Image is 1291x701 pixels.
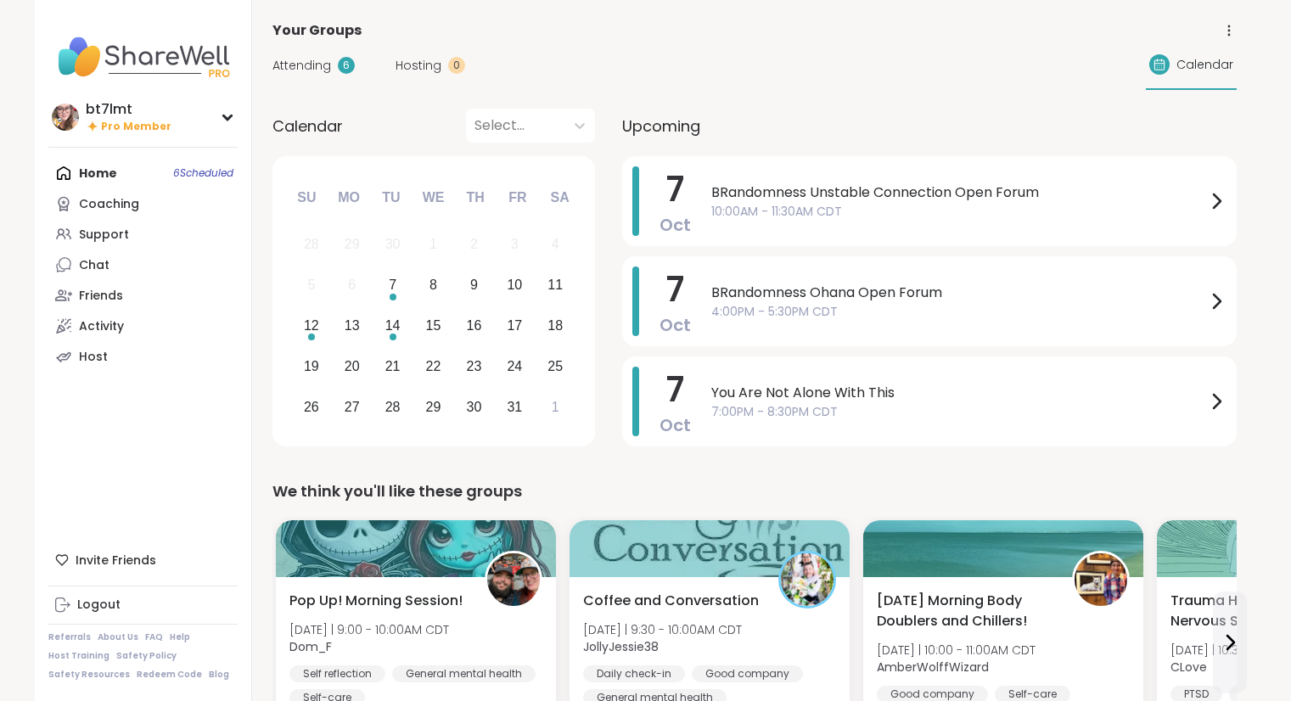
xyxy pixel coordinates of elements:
[448,57,465,74] div: 0
[170,631,190,643] a: Help
[660,413,691,437] span: Oct
[79,257,109,274] div: Chat
[48,631,91,643] a: Referrals
[497,348,533,384] div: Choose Friday, October 24th, 2025
[666,366,684,413] span: 7
[373,179,410,216] div: Tu
[541,179,578,216] div: Sa
[552,233,559,255] div: 4
[511,233,519,255] div: 3
[666,266,684,313] span: 7
[304,233,319,255] div: 28
[877,659,989,676] b: AmberWolffWizard
[48,650,109,662] a: Host Training
[692,665,803,682] div: Good company
[622,115,700,137] span: Upcoming
[547,273,563,296] div: 11
[209,669,229,681] a: Blog
[48,27,238,87] img: ShareWell Nav Logo
[272,479,1237,503] div: We think you'll like these groups
[583,591,759,611] span: Coffee and Conversation
[48,280,238,311] a: Friends
[497,389,533,425] div: Choose Friday, October 31st, 2025
[345,355,360,378] div: 20
[429,233,437,255] div: 1
[345,233,360,255] div: 29
[497,308,533,345] div: Choose Friday, October 17th, 2025
[711,383,1206,403] span: You Are Not Alone With This
[330,179,368,216] div: Mo
[338,57,355,74] div: 6
[374,267,411,304] div: Choose Tuesday, October 7th, 2025
[537,308,574,345] div: Choose Saturday, October 18th, 2025
[660,313,691,337] span: Oct
[289,638,332,655] b: Dom_F
[507,395,522,418] div: 31
[507,314,522,337] div: 17
[348,273,356,296] div: 6
[583,621,742,638] span: [DATE] | 9:30 - 10:00AM CDT
[385,314,401,337] div: 14
[499,179,536,216] div: Fr
[334,227,370,263] div: Not available Monday, September 29th, 2025
[289,665,385,682] div: Self reflection
[877,591,1053,631] span: [DATE] Morning Body Doublers and Chillers!
[98,631,138,643] a: About Us
[272,57,331,75] span: Attending
[48,669,130,681] a: Safety Resources
[415,227,452,263] div: Not available Wednesday, October 1st, 2025
[374,227,411,263] div: Not available Tuesday, September 30th, 2025
[48,188,238,219] a: Coaching
[537,227,574,263] div: Not available Saturday, October 4th, 2025
[374,308,411,345] div: Choose Tuesday, October 14th, 2025
[414,179,452,216] div: We
[547,355,563,378] div: 25
[52,104,79,131] img: bt7lmt
[289,591,463,611] span: Pop Up! Morning Session!
[415,308,452,345] div: Choose Wednesday, October 15th, 2025
[294,227,330,263] div: Not available Sunday, September 28th, 2025
[456,227,492,263] div: Not available Thursday, October 2nd, 2025
[467,314,482,337] div: 16
[666,165,684,213] span: 7
[334,389,370,425] div: Choose Monday, October 27th, 2025
[294,348,330,384] div: Choose Sunday, October 19th, 2025
[48,590,238,620] a: Logout
[457,179,494,216] div: Th
[1075,553,1127,606] img: AmberWolffWizard
[304,355,319,378] div: 19
[456,267,492,304] div: Choose Thursday, October 9th, 2025
[289,621,449,638] span: [DATE] | 9:00 - 10:00AM CDT
[304,314,319,337] div: 12
[711,403,1206,421] span: 7:00PM - 8:30PM CDT
[456,308,492,345] div: Choose Thursday, October 16th, 2025
[711,182,1206,203] span: BRandomness Unstable Connection Open Forum
[79,318,124,335] div: Activity
[426,314,441,337] div: 15
[1170,659,1207,676] b: CLove
[220,199,233,212] iframe: Spotlight
[1176,56,1233,74] span: Calendar
[48,219,238,250] a: Support
[79,227,129,244] div: Support
[79,288,123,305] div: Friends
[396,57,441,75] span: Hosting
[385,395,401,418] div: 28
[294,389,330,425] div: Choose Sunday, October 26th, 2025
[470,273,478,296] div: 9
[537,389,574,425] div: Choose Saturday, November 1st, 2025
[294,267,330,304] div: Not available Sunday, October 5th, 2025
[294,308,330,345] div: Choose Sunday, October 12th, 2025
[345,314,360,337] div: 13
[426,395,441,418] div: 29
[79,196,139,213] div: Coaching
[345,395,360,418] div: 27
[711,203,1206,221] span: 10:00AM - 11:30AM CDT
[456,348,492,384] div: Choose Thursday, October 23rd, 2025
[711,283,1206,303] span: BRandomness Ohana Open Forum
[137,669,202,681] a: Redeem Code
[497,267,533,304] div: Choose Friday, October 10th, 2025
[507,273,522,296] div: 10
[507,355,522,378] div: 24
[429,273,437,296] div: 8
